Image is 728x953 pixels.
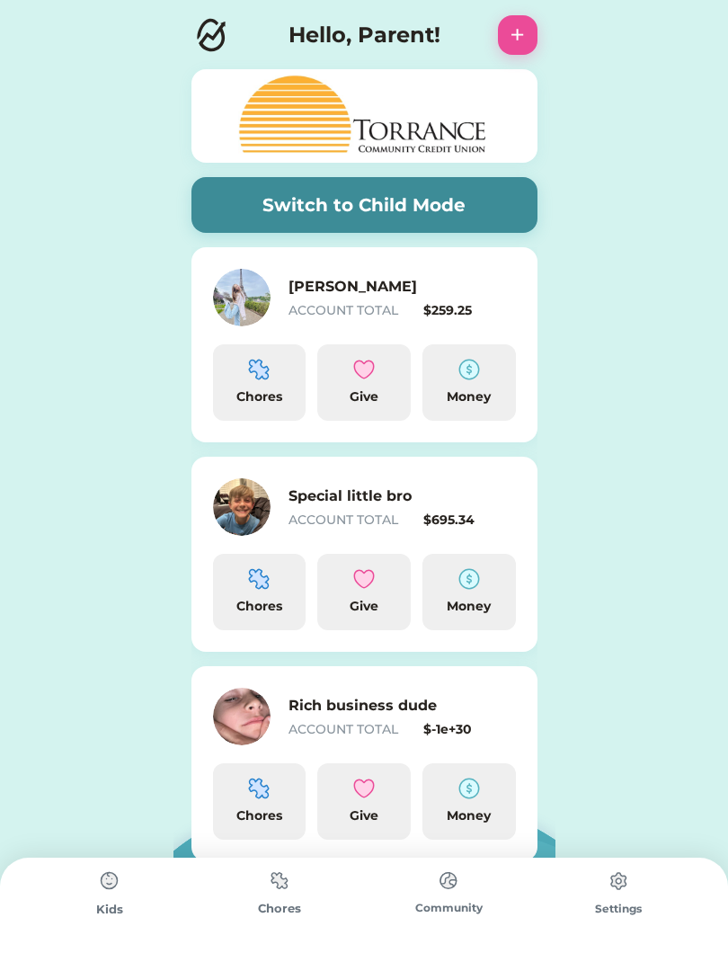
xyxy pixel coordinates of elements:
[324,597,404,616] div: Give
[25,901,195,919] div: Kids
[238,75,490,157] img: 7a4a7314-f767-4100-97c0-3f65365c2c64-logo-TCCU-Logo-Horizontal.jpg
[430,806,509,825] div: Money
[220,806,299,825] div: Chores
[364,900,534,916] div: Community
[430,597,509,616] div: Money
[262,863,297,898] img: type%3Dchores%2C%20state%3Ddefault.svg
[423,511,516,530] div: $695.34
[458,778,480,799] img: money-cash-dollar-coin--accounting-billing-payment-cash-coin-currency-money-finance.svg
[324,387,404,406] div: Give
[289,276,468,298] h6: [PERSON_NAME]
[498,15,537,55] button: +
[220,597,299,616] div: Chores
[191,177,537,233] button: Switch to Child Mode
[289,301,417,320] div: ACCOUNT TOTAL
[289,19,440,51] h4: Hello, Parent!
[213,688,271,745] img: https%3A%2F%2F1dfc823d71cc564f25c7cc035732a2d8.cdn.bubble.io%2Ff1749398883526x398731242935397300%...
[248,359,270,380] img: programming-module-puzzle-1--code-puzzle-module-programming-plugin-piece.svg
[353,359,375,380] img: interface-favorite-heart--reward-social-rating-media-heart-it-like-favorite-love.svg
[195,900,365,918] div: Chores
[600,863,636,899] img: type%3Dchores%2C%20state%3Ddefault.svg
[353,568,375,590] img: interface-favorite-heart--reward-social-rating-media-heart-it-like-favorite-love.svg
[423,301,516,320] div: $259.25
[220,387,299,406] div: Chores
[423,720,516,739] div: $-1e+30
[248,778,270,799] img: programming-module-puzzle-1--code-puzzle-module-programming-plugin-piece.svg
[458,568,480,590] img: money-cash-dollar-coin--accounting-billing-payment-cash-coin-currency-money-finance.svg
[431,863,466,898] img: type%3Dchores%2C%20state%3Ddefault.svg
[430,387,509,406] div: Money
[353,778,375,799] img: interface-favorite-heart--reward-social-rating-media-heart-it-like-favorite-love.svg
[324,806,404,825] div: Give
[213,269,271,326] img: https%3A%2F%2F1dfc823d71cc564f25c7cc035732a2d8.cdn.bubble.io%2Ff1751128687251x615215017226080600%...
[289,485,468,507] h6: Special little bro
[191,15,231,55] img: Logo.svg
[213,478,271,536] img: https%3A%2F%2F1dfc823d71cc564f25c7cc035732a2d8.cdn.bubble.io%2Ff1710538413493x180678129519366460%...
[248,568,270,590] img: programming-module-puzzle-1--code-puzzle-module-programming-plugin-piece.svg
[289,695,468,717] h6: Rich business dude
[92,863,128,899] img: type%3Dchores%2C%20state%3Ddefault.svg
[534,901,704,917] div: Settings
[458,359,480,380] img: money-cash-dollar-coin--accounting-billing-payment-cash-coin-currency-money-finance.svg
[289,720,417,739] div: ACCOUNT TOTAL
[289,511,417,530] div: ACCOUNT TOTAL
